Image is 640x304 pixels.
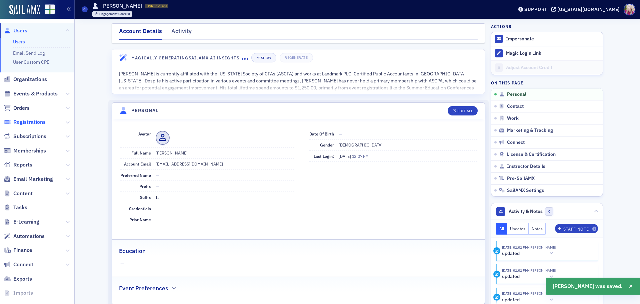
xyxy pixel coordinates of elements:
span: [DATE] [339,154,352,159]
a: Adjust Account Credit [491,60,603,75]
span: Engagement Score : [99,12,128,16]
span: Events & Products [13,90,58,97]
button: updated [502,273,556,280]
button: [US_STATE][DOMAIN_NAME] [551,7,622,12]
span: Raegen Nuffer [528,268,556,273]
span: Suffix [140,195,151,200]
span: Activity & Notes [509,208,543,215]
h5: updated [502,297,520,303]
button: Magic Login Link [491,46,603,60]
dd: [PERSON_NAME] [156,147,295,158]
span: Work [507,115,519,121]
span: Prior Name [129,217,151,222]
dd: II [156,192,295,203]
span: Reports [13,161,32,169]
a: Email Marketing [4,176,53,183]
div: Activity [171,27,192,39]
span: Subscriptions [13,133,46,140]
div: [US_STATE][DOMAIN_NAME] [557,6,620,12]
div: Adjust Account Credit [506,65,599,71]
span: Orders [13,104,30,112]
span: Gender [320,142,334,147]
a: Memberships [4,147,46,155]
div: Update [493,294,500,301]
a: Exports [4,275,32,283]
h2: Event Preferences [119,284,168,293]
div: Account Details [119,27,162,40]
a: View Homepage [40,4,55,16]
span: Preferred Name [120,173,151,178]
h1: [PERSON_NAME] [101,2,142,10]
a: Users [4,27,27,34]
span: — [156,184,159,189]
a: Events & Products [4,90,58,97]
h4: On this page [491,80,603,86]
div: Show [261,56,271,60]
span: Contact [507,103,524,109]
span: — [156,217,159,222]
a: Registrations [4,118,46,126]
span: — [156,206,159,211]
a: Subscriptions [4,133,46,140]
a: Organizations [4,76,47,83]
span: Users [13,27,27,34]
a: Finance [4,247,32,254]
span: 0 [545,207,553,216]
a: Email Send Log [13,50,45,56]
time: 8/27/2025 01:01 PM [502,291,528,296]
img: SailAMX [9,5,40,15]
span: Profile [624,4,635,15]
span: Pre-SailAMX [507,176,535,182]
span: Imports [13,289,33,297]
h2: Education [119,247,146,255]
h4: Personal [131,107,159,114]
dd: [DEMOGRAPHIC_DATA] [339,139,477,150]
div: Engagement Score: 0 [92,11,133,17]
time: 8/27/2025 01:01 PM [502,245,528,250]
h4: Magically Generating SailAMX AI Insights [131,55,242,61]
a: Content [4,190,33,197]
span: Memberships [13,147,46,155]
div: Edit All [457,109,473,113]
div: Staff Note [563,227,589,231]
span: Raegen Nuffer [528,291,556,296]
button: Regenerate [280,53,313,62]
a: Reports [4,161,32,169]
span: Finance [13,247,32,254]
span: Registrations [13,118,46,126]
a: Connect [4,261,33,268]
span: — [339,131,342,136]
span: Exports [13,275,32,283]
button: updated [502,250,556,257]
span: Last Login: [314,154,334,159]
span: Content [13,190,33,197]
a: Imports [4,289,33,297]
a: Automations [4,233,45,240]
img: SailAMX [45,4,55,15]
span: Automations [13,233,45,240]
span: Instructor Details [507,164,545,170]
time: 8/27/2025 01:01 PM [502,268,528,273]
div: 0 [99,12,130,16]
span: Full Name [131,150,151,156]
div: Support [524,6,547,12]
span: Account Email [124,161,151,167]
a: Tasks [4,204,27,211]
span: E-Learning [13,218,39,226]
span: Credentials [129,206,151,211]
span: Raegen Nuffer [528,245,556,250]
button: Notes [529,223,546,235]
span: Date of Birth [309,131,334,136]
span: USR-754028 [147,4,167,8]
span: Avatar [138,131,151,136]
span: License & Certification [507,151,556,158]
button: All [496,223,507,235]
button: Show [251,53,276,62]
span: — [120,260,477,267]
div: Update [493,247,500,254]
span: — [156,173,159,178]
span: [PERSON_NAME] was saved. [553,282,623,290]
div: Magic Login Link [506,50,599,56]
span: Email Marketing [13,176,53,183]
